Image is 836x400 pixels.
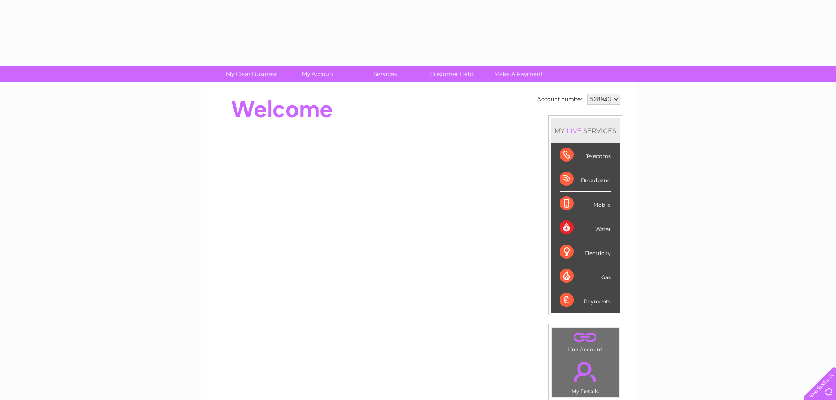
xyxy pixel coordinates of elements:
[551,327,619,355] td: Link Account
[282,66,355,82] a: My Account
[554,330,617,345] a: .
[535,92,585,107] td: Account number
[551,354,619,397] td: My Details
[551,118,620,143] div: MY SERVICES
[560,288,611,312] div: Payments
[560,143,611,167] div: Telecoms
[349,66,421,82] a: Services
[416,66,488,82] a: Customer Help
[554,357,617,387] a: .
[560,167,611,191] div: Broadband
[215,66,288,82] a: My Clear Business
[560,192,611,216] div: Mobile
[482,66,555,82] a: Make A Payment
[560,264,611,288] div: Gas
[560,216,611,240] div: Water
[565,126,583,135] div: LIVE
[560,240,611,264] div: Electricity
